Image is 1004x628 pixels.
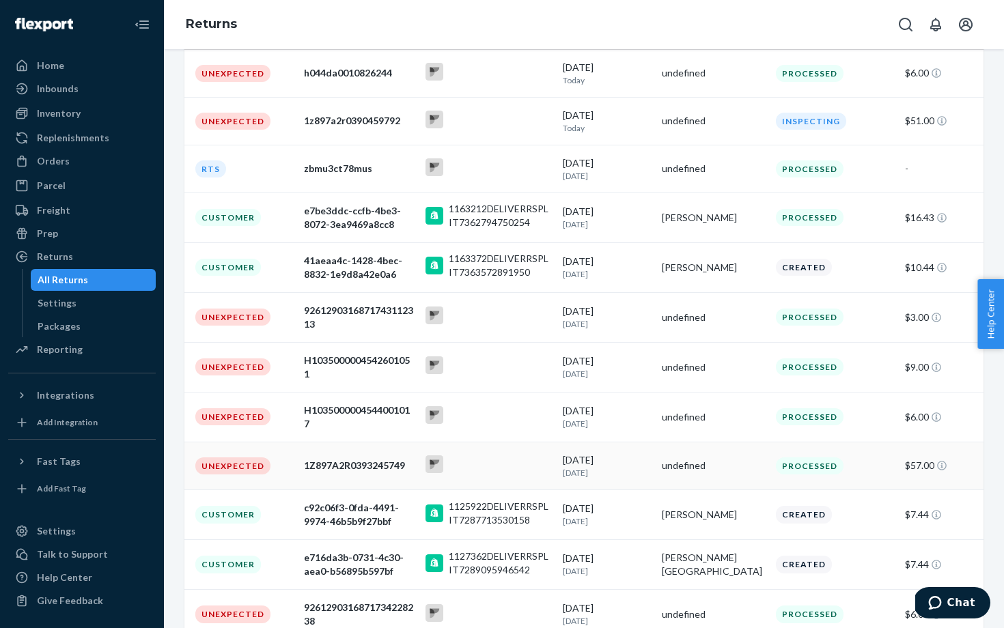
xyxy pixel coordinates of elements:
[563,601,651,627] div: [DATE]
[662,459,765,472] div: undefined
[8,543,156,565] button: Talk to Support
[776,506,832,523] div: Created
[37,106,81,120] div: Inventory
[37,59,64,72] div: Home
[563,615,651,627] p: [DATE]
[37,179,66,192] div: Parcel
[8,478,156,500] a: Add Fast Tag
[8,412,156,433] a: Add Integration
[304,304,415,331] div: 9261290316871743112313
[776,556,832,573] div: Created
[563,255,651,280] div: [DATE]
[304,162,415,175] div: zbmu3ct78mus
[304,459,415,472] div: 1Z897A2R0393245749
[776,209,843,226] div: Processed
[563,418,651,429] p: [DATE]
[776,65,843,82] div: Processed
[662,311,765,324] div: undefined
[15,18,73,31] img: Flexport logo
[37,571,92,584] div: Help Center
[8,567,156,588] a: Help Center
[563,453,651,479] div: [DATE]
[563,565,651,577] p: [DATE]
[37,203,70,217] div: Freight
[37,524,76,538] div: Settings
[8,55,156,76] a: Home
[662,360,765,374] div: undefined
[563,354,651,380] div: [DATE]
[304,403,415,431] div: H1035000004544001017
[31,269,156,291] a: All Returns
[662,261,765,274] div: [PERSON_NAME]
[8,150,156,172] a: Orders
[662,551,765,578] div: [PERSON_NAME][GEOGRAPHIC_DATA]
[8,451,156,472] button: Fast Tags
[900,490,984,540] td: $7.44
[662,608,765,621] div: undefined
[563,61,651,86] div: [DATE]
[449,202,552,229] div: 1163212DELIVERRSPLIT7362794750254
[304,501,415,528] div: c92c06f3-0fda-4491-9974-46b5b9f27bbf
[195,556,261,573] div: Customer
[304,204,415,231] div: e7be3ddc-ccfb-4be3-8072-3ea9469a8cc8
[563,304,651,330] div: [DATE]
[776,259,832,276] div: Created
[195,605,270,623] div: Unexpected
[195,65,270,82] div: Unexpected
[37,250,73,263] div: Returns
[563,404,651,429] div: [DATE]
[195,408,270,425] div: Unexpected
[662,66,765,80] div: undefined
[900,97,984,145] td: $51.00
[304,114,415,128] div: 1z897a2r0390459792
[977,279,1004,349] button: Help Center
[37,227,58,240] div: Prep
[900,49,984,97] td: $6.00
[563,318,651,330] p: [DATE]
[776,309,843,326] div: Processed
[31,292,156,314] a: Settings
[900,442,984,489] td: $57.00
[304,66,415,80] div: h044da0010826244
[900,342,984,392] td: $9.00
[186,16,237,31] a: Returns
[37,594,103,608] div: Give Feedback
[8,520,156,542] a: Settings
[8,102,156,124] a: Inventory
[662,162,765,175] div: undefined
[38,319,81,333] div: Packages
[37,131,109,145] div: Replenishments
[563,74,651,86] p: Today
[195,309,270,326] div: Unexpected
[304,551,415,578] div: e716da3b-0731-4c30-aea0-b56895b597bf
[892,11,919,38] button: Open Search Box
[900,192,984,242] td: $16.43
[195,358,270,375] div: Unexpected
[776,113,846,130] div: Inspecting
[195,457,270,474] div: Unexpected
[563,218,651,230] p: [DATE]
[563,268,651,280] p: [DATE]
[37,483,86,494] div: Add Fast Tag
[8,78,156,100] a: Inbounds
[31,315,156,337] a: Packages
[304,601,415,628] div: 9261290316871734228238
[662,508,765,522] div: [PERSON_NAME]
[563,368,651,380] p: [DATE]
[8,339,156,360] a: Reporting
[776,160,843,177] div: Processed
[776,408,843,425] div: Processed
[900,242,984,292] td: $10.44
[776,358,843,375] div: Processed
[37,416,98,428] div: Add Integration
[776,457,843,474] div: Processed
[195,160,226,177] div: RTS
[195,259,261,276] div: Customer
[8,246,156,268] a: Returns
[900,540,984,590] td: $7.44
[37,154,70,168] div: Orders
[449,549,552,577] div: 1127362DELIVERRSPLIT7289095946542
[952,11,979,38] button: Open account menu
